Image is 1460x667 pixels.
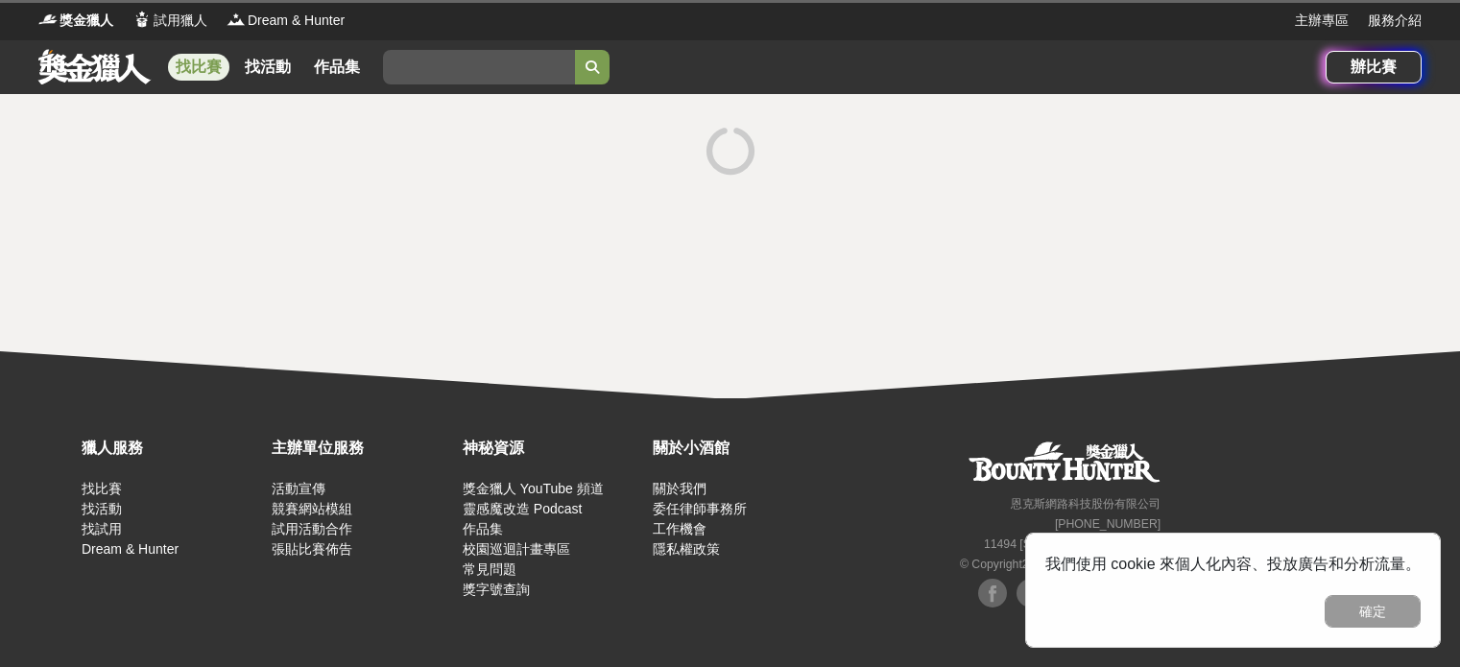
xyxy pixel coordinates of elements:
[463,437,643,460] div: 神秘資源
[1368,11,1422,31] a: 服務介紹
[132,10,152,29] img: Logo
[237,54,299,81] a: 找活動
[272,501,352,516] a: 競賽網站模組
[653,501,747,516] a: 委任律師事務所
[82,501,122,516] a: 找活動
[248,11,345,31] span: Dream & Hunter
[1055,517,1161,531] small: [PHONE_NUMBER]
[984,537,1161,551] small: 11494 [STREET_ADDRESS] 3 樓
[82,437,262,460] div: 獵人服務
[272,521,352,536] a: 試用活動合作
[154,11,207,31] span: 試用獵人
[60,11,113,31] span: 獎金獵人
[463,541,570,557] a: 校園巡迴計畫專區
[978,579,1007,607] img: Facebook
[653,541,720,557] a: 隱私權政策
[960,558,1161,571] small: © Copyright 2025 . All Rights Reserved.
[653,521,706,536] a: 工作機會
[463,501,582,516] a: 靈感魔改造 Podcast
[272,481,325,496] a: 活動宣傳
[132,11,207,31] a: Logo試用獵人
[82,521,122,536] a: 找試用
[653,437,833,460] div: 關於小酒館
[168,54,229,81] a: 找比賽
[1326,51,1422,83] a: 辦比賽
[1045,556,1421,572] span: 我們使用 cookie 來個人化內容、投放廣告和分析流量。
[306,54,368,81] a: 作品集
[463,561,516,577] a: 常見問題
[272,541,352,557] a: 張貼比賽佈告
[82,481,122,496] a: 找比賽
[463,521,503,536] a: 作品集
[463,582,530,597] a: 獎字號查詢
[1295,11,1349,31] a: 主辦專區
[82,541,179,557] a: Dream & Hunter
[653,481,706,496] a: 關於我們
[227,10,246,29] img: Logo
[38,11,113,31] a: Logo獎金獵人
[38,10,58,29] img: Logo
[227,11,345,31] a: LogoDream & Hunter
[272,437,452,460] div: 主辦單位服務
[1325,595,1421,628] button: 確定
[463,481,604,496] a: 獎金獵人 YouTube 頻道
[1017,579,1045,607] img: Facebook
[1011,497,1161,511] small: 恩克斯網路科技股份有限公司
